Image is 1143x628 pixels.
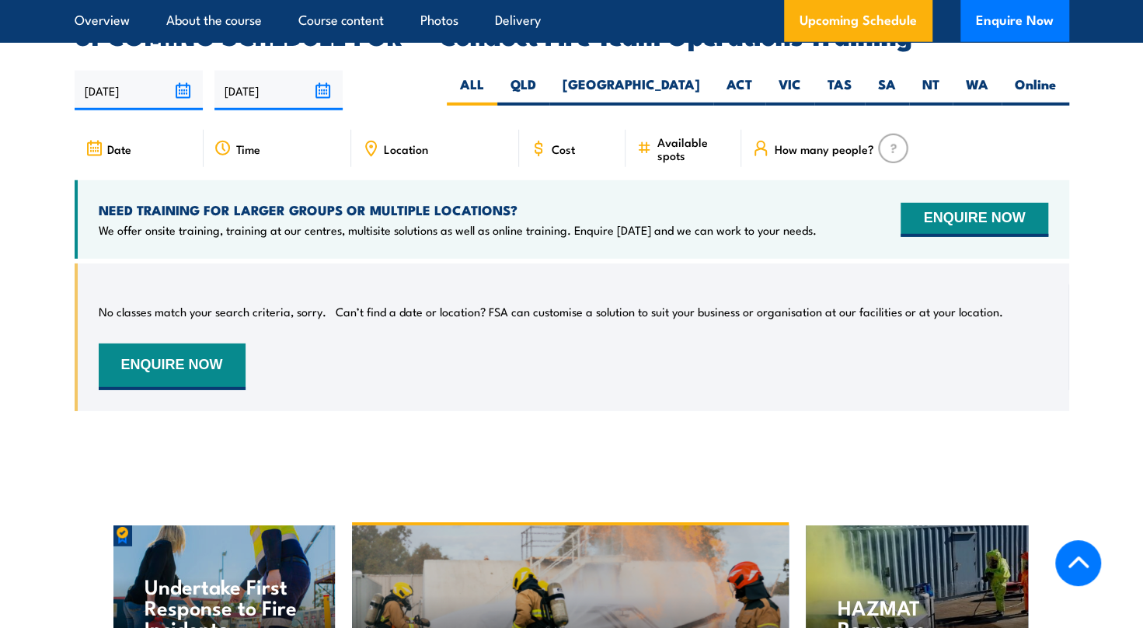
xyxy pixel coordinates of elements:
[865,75,909,106] label: SA
[765,75,814,106] label: VIC
[497,75,549,106] label: QLD
[336,304,1003,319] p: Can’t find a date or location? FSA can customise a solution to suit your business or organisation...
[909,75,953,106] label: NT
[99,304,326,319] p: No classes match your search criteria, sorry.
[549,75,713,106] label: [GEOGRAPHIC_DATA]
[1002,75,1069,106] label: Online
[75,24,1069,46] h2: UPCOMING SCHEDULE FOR - "Conduct Fire Team Operations Training"
[384,142,428,155] span: Location
[901,203,1047,237] button: ENQUIRE NOW
[214,71,343,110] input: To date
[774,142,873,155] span: How many people?
[107,142,131,155] span: Date
[99,201,817,218] h4: NEED TRAINING FOR LARGER GROUPS OR MULTIPLE LOCATIONS?
[75,71,203,110] input: From date
[552,142,575,155] span: Cost
[99,344,246,390] button: ENQUIRE NOW
[236,142,260,155] span: Time
[657,135,730,162] span: Available spots
[713,75,765,106] label: ACT
[447,75,497,106] label: ALL
[953,75,1002,106] label: WA
[814,75,865,106] label: TAS
[99,222,817,238] p: We offer onsite training, training at our centres, multisite solutions as well as online training...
